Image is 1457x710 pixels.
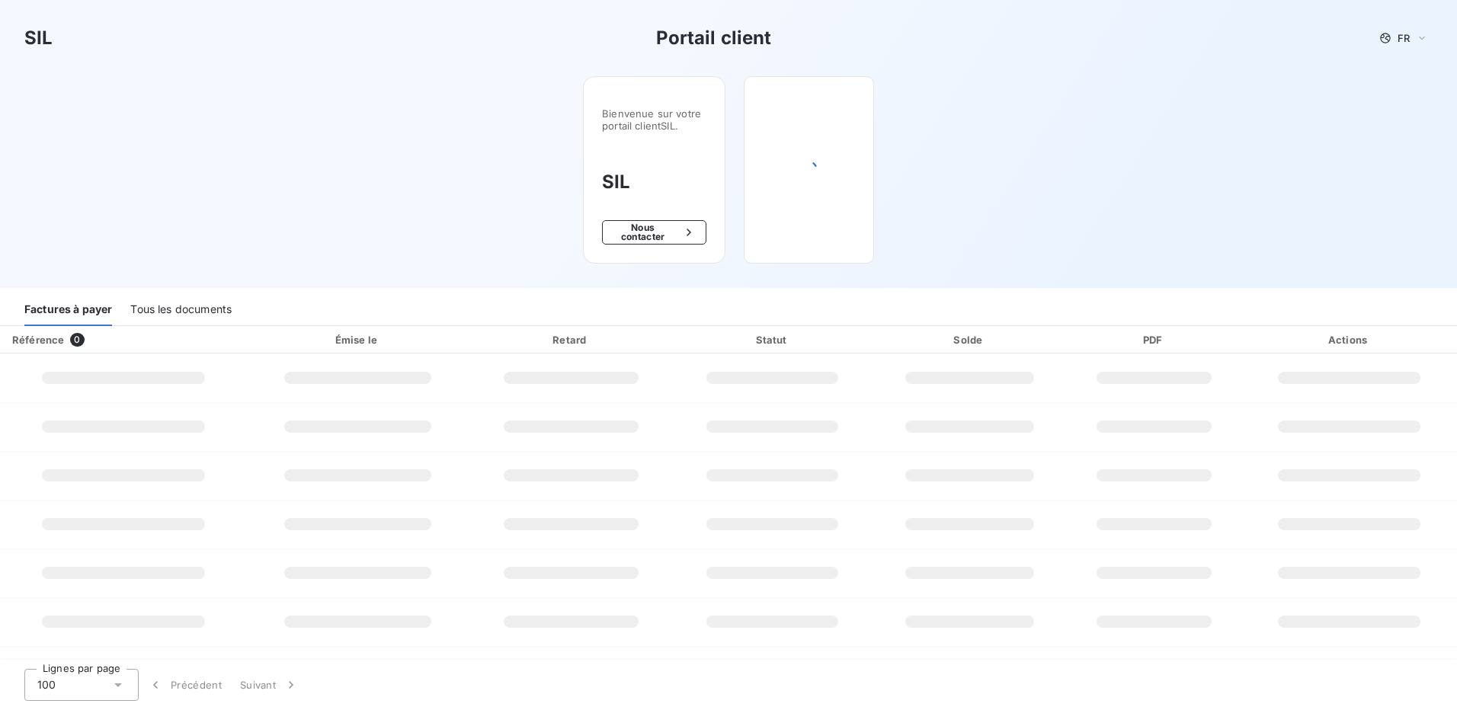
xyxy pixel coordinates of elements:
div: Factures à payer [24,294,112,326]
button: Suivant [231,669,308,701]
div: PDF [1070,332,1238,347]
span: 0 [70,333,84,347]
h3: Portail client [656,24,772,52]
span: Bienvenue sur votre portail client SIL . [602,107,706,132]
div: Référence [12,334,64,346]
div: Émise le [250,332,466,347]
h3: SIL [602,168,706,196]
div: Actions [1244,332,1454,347]
div: Statut [676,332,869,347]
button: Précédent [139,669,231,701]
div: Retard [472,332,670,347]
span: 100 [37,677,56,692]
div: Tous les documents [130,294,232,326]
div: Solde [876,332,1064,347]
button: Nous contacter [602,220,706,245]
span: FR [1398,32,1410,44]
h3: SIL [24,24,53,52]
